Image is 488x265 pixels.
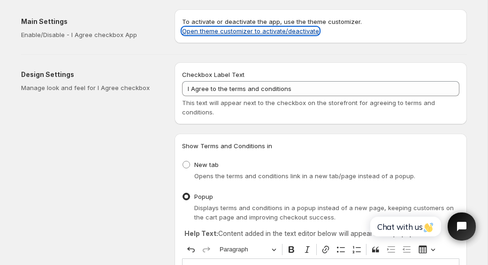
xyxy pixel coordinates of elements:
div: Editor toolbar [182,241,459,258]
button: Paragraph, Heading [215,242,280,257]
span: This text will appear next to the checkbox on the storefront for agreeing to terms and conditions. [182,99,435,116]
h2: Main Settings [21,17,160,26]
p: Content added in the text editor below will appear in the popup. [184,229,457,238]
span: Checkbox Label Text [182,71,244,78]
span: Paragraph [220,244,268,255]
p: To activate or deactivate the app, use the theme customizer. [182,17,459,36]
span: Popup [194,193,213,200]
span: Opens the terms and conditions link in a new tab/page instead of a popup. [194,172,415,180]
h2: Design Settings [21,70,160,79]
strong: Help Text: [184,229,218,237]
iframe: Tidio Chat [360,204,484,249]
span: New tab [194,161,219,168]
a: Open theme customizer to activate/deactivate [182,27,319,35]
p: Manage look and feel for I Agree checkbox [21,83,160,92]
span: Displays terms and conditions in a popup instead of a new page, keeping customers on the cart pag... [194,204,454,221]
p: Enable/Disable - I Agree checkbox App [21,30,160,39]
span: Show Terms and Conditions in [182,142,272,150]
